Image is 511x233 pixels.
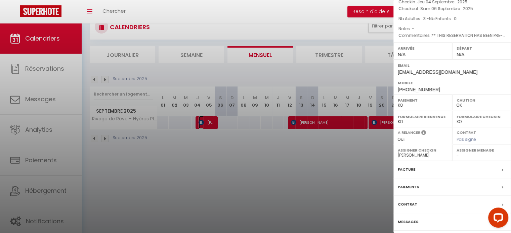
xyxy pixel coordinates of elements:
[398,218,418,225] label: Messages
[398,166,415,173] label: Facture
[398,79,507,86] label: Mobile
[398,87,440,92] span: [PHONE_NUMBER]
[457,45,507,52] label: Départ
[457,130,476,134] label: Contrat
[398,62,507,69] label: Email
[457,52,464,57] span: N/A
[457,147,507,154] label: Assigner Menage
[398,16,457,21] span: Nb Adultes : 3 -
[398,201,417,208] label: Contrat
[420,6,473,11] span: Sam 06 Septembre . 2025
[429,16,457,21] span: Nb Enfants : 0
[398,32,506,39] p: Commentaires :
[398,183,419,190] label: Paiements
[398,97,448,104] label: Paiement
[457,136,476,142] span: Pas signé
[398,147,448,154] label: Assigner Checkin
[398,52,406,57] span: N/A
[398,69,477,75] span: [EMAIL_ADDRESS][DOMAIN_NAME]
[398,130,420,135] label: A relancer
[398,113,448,120] label: Formulaire Bienvenue
[457,97,507,104] label: Caution
[398,45,448,52] label: Arrivée
[483,205,511,233] iframe: LiveChat chat widget
[421,130,426,137] i: Sélectionner OUI si vous souhaiter envoyer les séquences de messages post-checkout
[398,5,506,12] p: Checkout :
[457,113,507,120] label: Formulaire Checkin
[412,26,414,32] span: -
[398,25,506,32] p: Notes :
